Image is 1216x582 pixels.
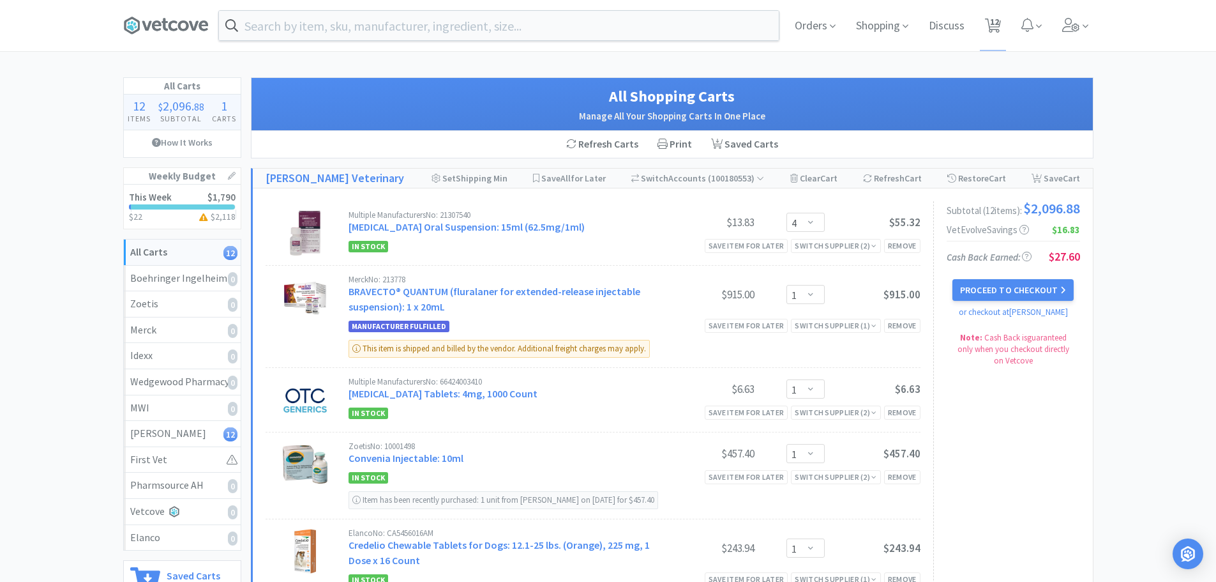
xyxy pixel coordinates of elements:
div: $915.00 [659,287,754,302]
span: $2,096.88 [1023,201,1080,215]
span: $27.60 [1049,249,1080,264]
span: In Stock [349,241,388,252]
div: $457.40 [659,446,754,461]
a: [MEDICAL_DATA] Oral Suspension: 15ml (62.5mg/1ml) [349,220,585,233]
a: Merck0 [124,318,241,344]
span: $55.32 [889,215,920,229]
div: Clear [790,169,837,188]
div: Switch Supplier ( 2 ) [795,471,876,483]
span: $457.40 [883,447,920,461]
span: Cart [1063,172,1080,184]
span: All [560,172,571,184]
h2: Manage All Your Shopping Carts In One Place [264,109,1080,124]
div: Remove [884,470,920,484]
img: 24758a0c22174661825c42028b9065e2_233564.jpeg [283,529,327,574]
div: Merck [130,322,234,339]
h4: Subtotal [154,112,208,125]
div: Remove [884,319,920,332]
span: Cash Back Earned : [947,251,1032,263]
i: 0 [228,324,237,338]
i: 0 [228,298,237,312]
span: In Stock [349,408,388,419]
a: Saved Carts [702,131,788,158]
a: First Vet [124,447,241,473]
a: How It Works [124,130,241,155]
i: 0 [228,272,237,286]
div: [PERSON_NAME] [130,425,234,442]
span: $243.94 [883,541,920,555]
div: Save [1032,169,1080,188]
span: $22 [129,211,142,222]
a: MWI0 [124,395,241,422]
div: Accounts [631,169,765,188]
i: 0 [228,479,237,493]
span: Save for Later [541,172,606,184]
button: Proceed to Checkout [952,279,1074,301]
span: Manufacturer Fulfilled [349,321,449,332]
a: Convenia Injectable: 10ml [349,452,463,464]
h3: $ [197,212,236,221]
a: [PERSON_NAME] Veterinary [266,169,404,188]
a: Zoetis0 [124,291,241,318]
span: 1 [221,98,227,114]
div: Shipping Min [432,169,507,188]
i: 0 [228,402,237,416]
div: Refresh Carts [557,131,648,158]
i: 0 [228,505,237,519]
span: Cart [820,172,837,184]
div: This item is shipped and billed by the vendor. Additional freight charges may apply. [349,340,650,358]
div: Idexx [130,348,234,364]
h4: Items [124,112,154,125]
h6: Saved Carts [167,567,221,581]
span: Cart [989,172,1006,184]
i: 0 [228,376,237,390]
span: Set [442,172,456,184]
div: Open Intercom Messenger [1173,539,1203,569]
span: 88 [194,100,204,113]
a: Discuss [924,20,970,32]
div: Remove [884,239,920,252]
div: Item has been recently purchased: 1 unit from [PERSON_NAME] on [DATE] for $457.40 [349,491,658,509]
div: MWI [130,400,234,417]
div: $6.63 [659,381,754,397]
div: Boehringer Ingelheim [130,270,234,287]
div: Multiple Manufacturers No: 21307540 [349,211,659,219]
div: Remove [884,406,920,419]
img: 9a6b545eb2b746d4a7871aba6d6e6163_169359.jpeg [283,442,327,487]
input: Search by item, sku, manufacturer, ingredient, size... [219,11,779,40]
i: 12 [223,427,237,441]
span: 2,118 [215,211,236,222]
span: $1,790 [207,191,236,203]
span: Switch [641,172,668,184]
h1: All Carts [124,78,241,95]
div: Wedgewood Pharmacy [130,374,234,390]
div: First Vet [130,452,234,468]
span: 12 [133,98,146,114]
img: 927aa15bc30e4f938c268ab41272f60d_494029.jpeg [283,211,327,256]
div: Switch Supplier ( 1 ) [795,319,876,332]
div: Switch Supplier ( 2 ) [795,406,876,418]
span: VetEvolve Savings [947,225,1029,234]
div: Subtotal ( 12 item s ): [947,201,1080,215]
a: BRAVECTO® QUANTUM (fluralaner for extended-release injectable suspension): 1 x 20mL [349,285,640,313]
a: or checkout at [PERSON_NAME] [959,307,1068,318]
span: ( 100180553 ) [706,172,764,184]
span: $915.00 [883,287,920,302]
a: Vetcove0 [124,499,241,525]
strong: All Carts [130,245,167,258]
div: Elanco [130,530,234,546]
i: 12 [223,246,237,260]
span: Cart [904,172,922,184]
div: Elanco No: CA5456016AM [349,529,659,537]
div: Save item for later [705,239,788,252]
a: [MEDICAL_DATA] Tablets: 4mg, 1000 Count [349,387,537,400]
i: 0 [228,349,237,364]
span: In Stock [349,472,388,484]
a: Elanco0 [124,525,241,551]
div: Switch Supplier ( 2 ) [795,240,876,252]
h2: This Week [129,192,172,202]
div: Multiple Manufacturers No: 66424003410 [349,378,659,386]
span: Cash Back is guaranteed only when you checkout directly on Vetcove [957,332,1069,366]
a: Boehringer Ingelheim0 [124,266,241,292]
